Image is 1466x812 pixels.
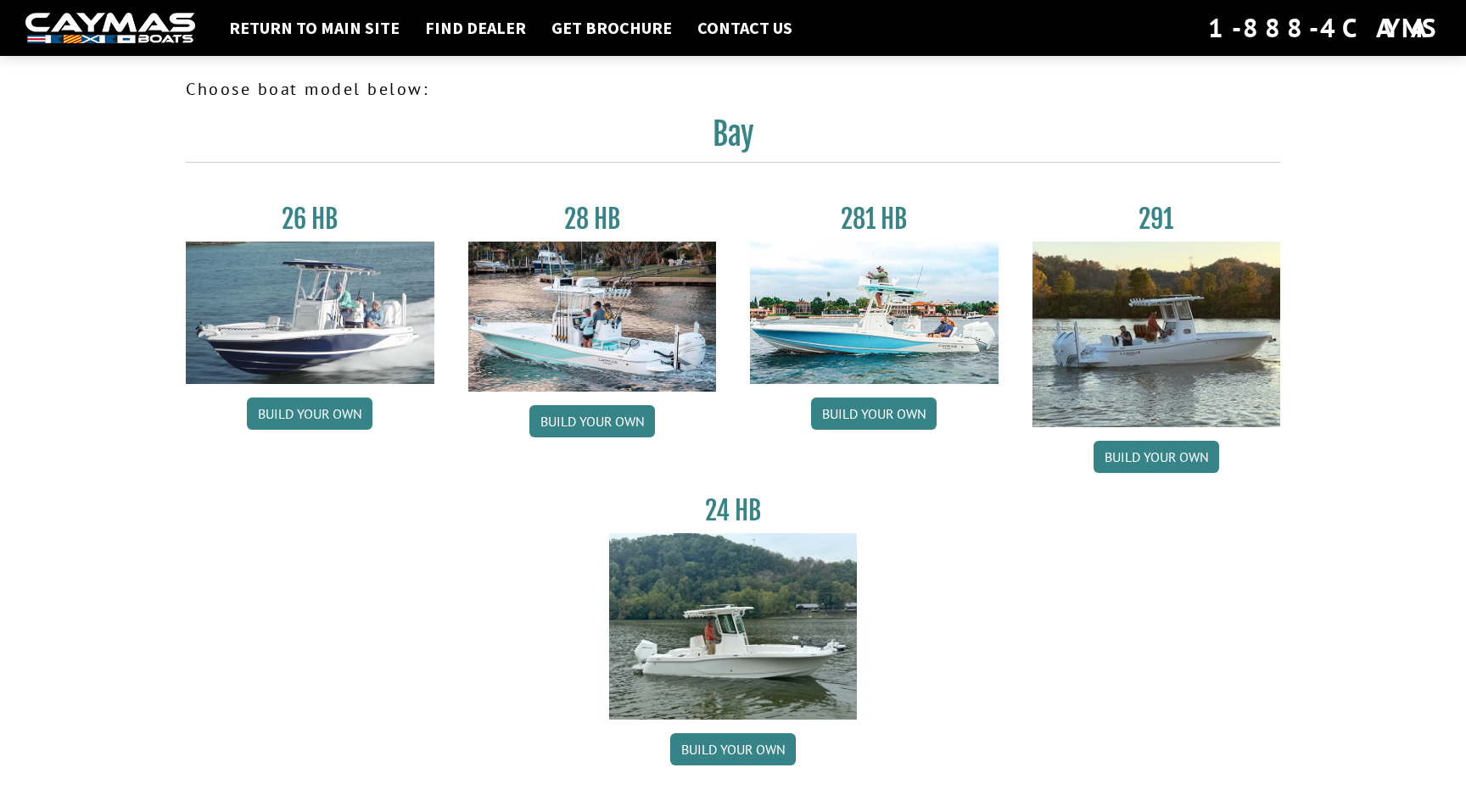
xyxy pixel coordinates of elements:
[417,17,534,39] a: Find Dealer
[186,76,1280,102] p: Choose boat model below:
[1094,441,1219,473] a: Build your own
[468,242,717,392] img: 28_hb_thumbnail_for_caymas_connect.jpg
[609,495,858,526] h3: 24 HB
[247,398,372,430] a: Build your own
[1208,9,1441,47] div: 1-888-4CAYMAS
[1032,203,1281,235] h3: 291
[750,203,999,235] h3: 281 HB
[468,203,717,235] h3: 28 HB
[221,17,408,39] a: Return to main site
[25,13,195,44] img: white-logo-c9c8dbefe5ff5ceceb0f0178aa75bf4bb51f6bca0971e226c86eb53dfe498488.png
[529,405,655,437] a: Build your own
[1032,242,1281,427] img: 291_Thumbnail.jpg
[811,398,937,430] a: Build your own
[186,242,434,384] img: 26_new_photo_resized.jpg
[609,533,858,719] img: 24_HB_thumbnail.jpg
[689,17,801,39] a: Contact Us
[750,242,999,384] img: 28-hb-twin.jpg
[186,115,1280,163] h2: Bay
[670,733,796,765] a: Build your own
[543,17,680,39] a: Get Brochure
[186,203,434,235] h3: 26 HB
